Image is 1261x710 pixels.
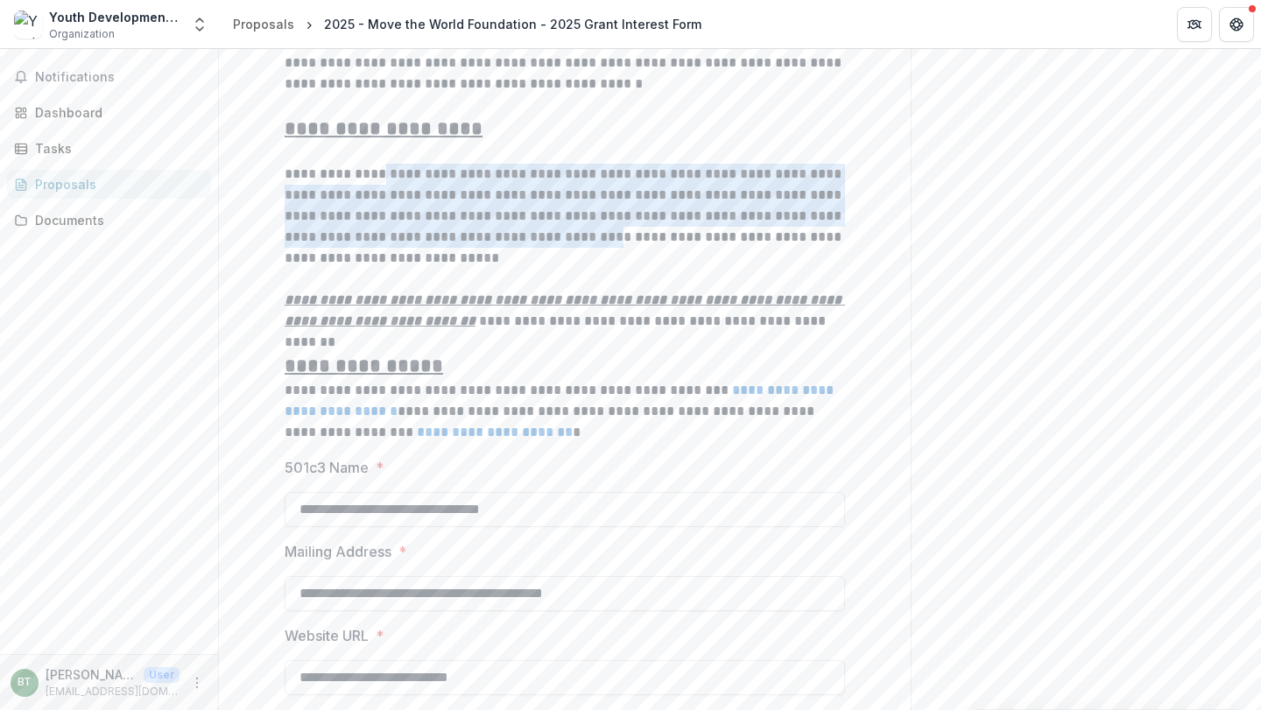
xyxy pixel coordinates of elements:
div: Dashboard [35,103,197,122]
p: Mailing Address [285,541,391,562]
p: Website URL [285,625,369,646]
div: Documents [35,211,197,229]
div: Tasks [35,139,197,158]
a: Proposals [226,11,301,37]
a: Dashboard [7,98,211,127]
span: Notifications [35,70,204,85]
a: Documents [7,206,211,235]
p: 501c3 Name [285,457,369,478]
button: Open entity switcher [187,7,212,42]
button: Get Help [1219,7,1254,42]
button: Partners [1177,7,1212,42]
div: Barrie Tysko [18,677,32,688]
p: [PERSON_NAME] [46,665,137,684]
p: [EMAIL_ADDRESS][DOMAIN_NAME] [46,684,180,699]
a: Proposals [7,170,211,199]
nav: breadcrumb [226,11,708,37]
div: Proposals [35,175,197,193]
button: Notifications [7,63,211,91]
img: Youth Development Organization Inc [14,11,42,39]
p: User [144,667,180,683]
div: Youth Development Organization Inc [49,8,180,26]
button: More [187,672,208,693]
div: Proposals [233,15,294,33]
div: 2025 - Move the World Foundation - 2025 Grant Interest Form [324,15,701,33]
span: Organization [49,26,115,42]
a: Tasks [7,134,211,163]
